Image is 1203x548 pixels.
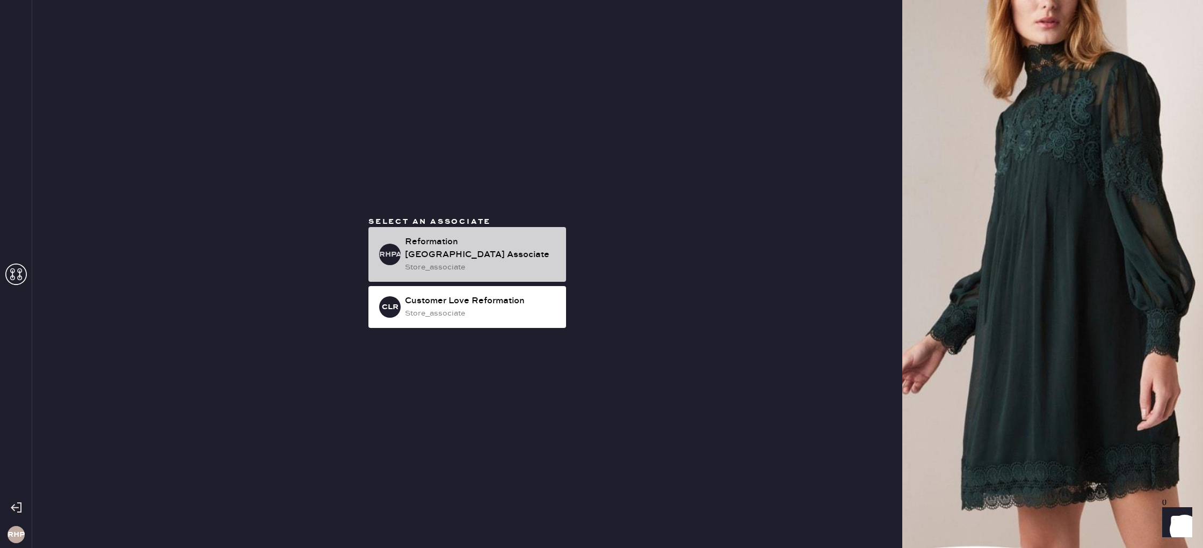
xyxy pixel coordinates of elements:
iframe: Front Chat [1152,500,1198,546]
div: store_associate [405,308,557,319]
div: Customer Love Reformation [405,295,557,308]
h3: CLR [382,303,398,311]
h3: RHP [8,531,25,538]
div: Reformation [GEOGRAPHIC_DATA] Associate [405,236,557,261]
div: store_associate [405,261,557,273]
h3: RHPA [379,251,401,258]
span: Select an associate [368,217,491,226]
